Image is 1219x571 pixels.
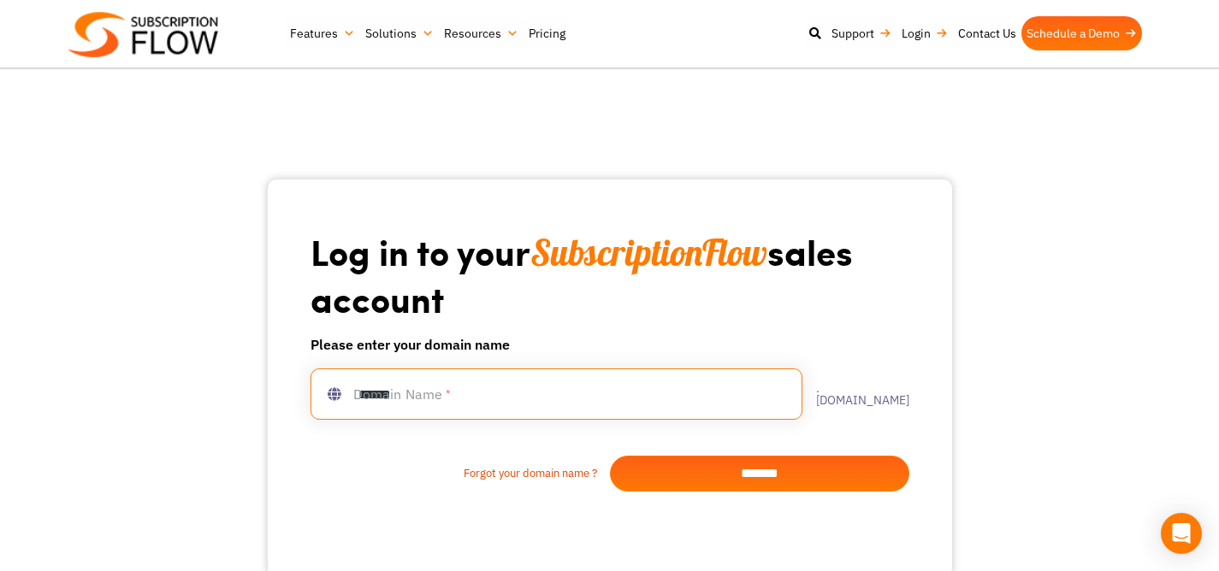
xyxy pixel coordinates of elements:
[360,16,439,50] a: Solutions
[530,230,767,275] span: SubscriptionFlow
[1161,513,1202,554] div: Open Intercom Messenger
[524,16,571,50] a: Pricing
[1021,16,1142,50] a: Schedule a Demo
[285,16,360,50] a: Features
[439,16,524,50] a: Resources
[802,382,909,406] label: .[DOMAIN_NAME]
[311,229,909,321] h1: Log in to your sales account
[311,465,610,482] a: Forgot your domain name ?
[953,16,1021,50] a: Contact Us
[68,12,218,57] img: Subscriptionflow
[826,16,896,50] a: Support
[311,334,909,355] h6: Please enter your domain name
[896,16,953,50] a: Login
